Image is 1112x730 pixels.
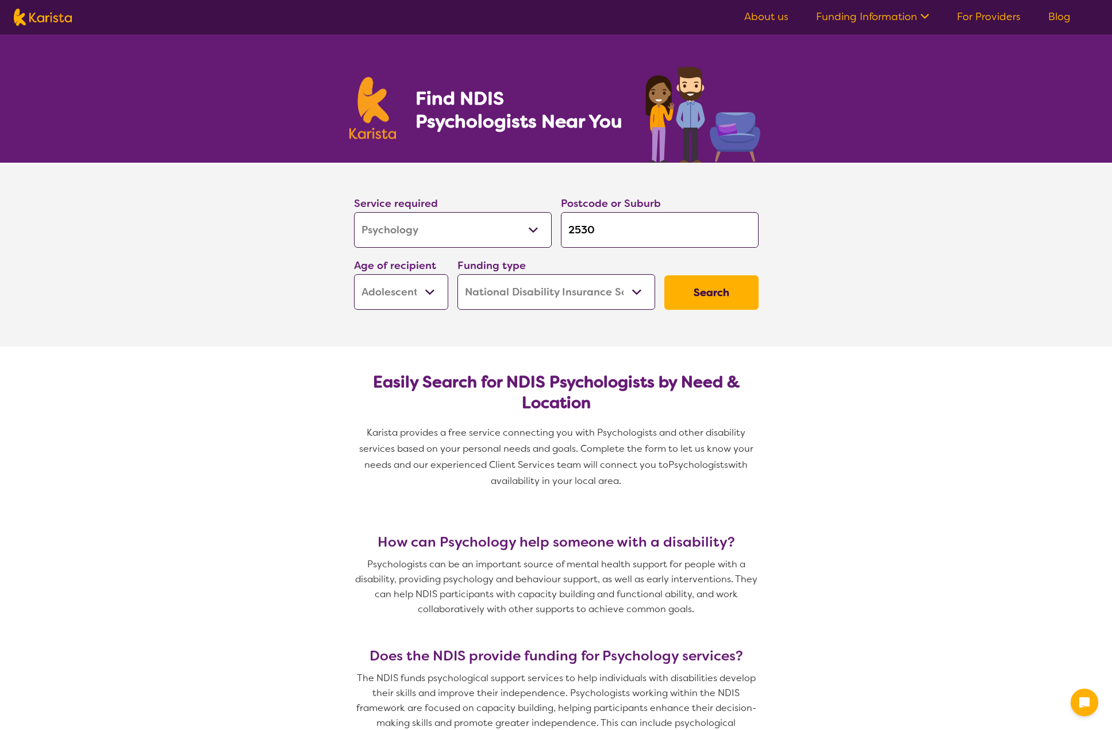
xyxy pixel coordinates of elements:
[1048,10,1071,24] a: Blog
[363,372,749,413] h2: Easily Search for NDIS Psychologists by Need & Location
[349,77,397,139] img: Karista logo
[744,10,788,24] a: About us
[668,459,728,471] span: Psychologists
[457,259,526,272] label: Funding type
[957,10,1021,24] a: For Providers
[349,557,763,617] p: Psychologists can be an important source of mental health support for people with a disability, p...
[349,648,763,664] h3: Does the NDIS provide funding for Psychology services?
[14,9,72,26] img: Karista logo
[359,427,756,471] span: Karista provides a free service connecting you with Psychologists and other disability services b...
[354,197,438,210] label: Service required
[641,62,763,163] img: psychology
[816,10,929,24] a: Funding Information
[664,275,759,310] button: Search
[561,212,759,248] input: Type
[415,87,628,133] h1: Find NDIS Psychologists Near You
[561,197,661,210] label: Postcode or Suburb
[349,534,763,550] h3: How can Psychology help someone with a disability?
[354,259,436,272] label: Age of recipient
